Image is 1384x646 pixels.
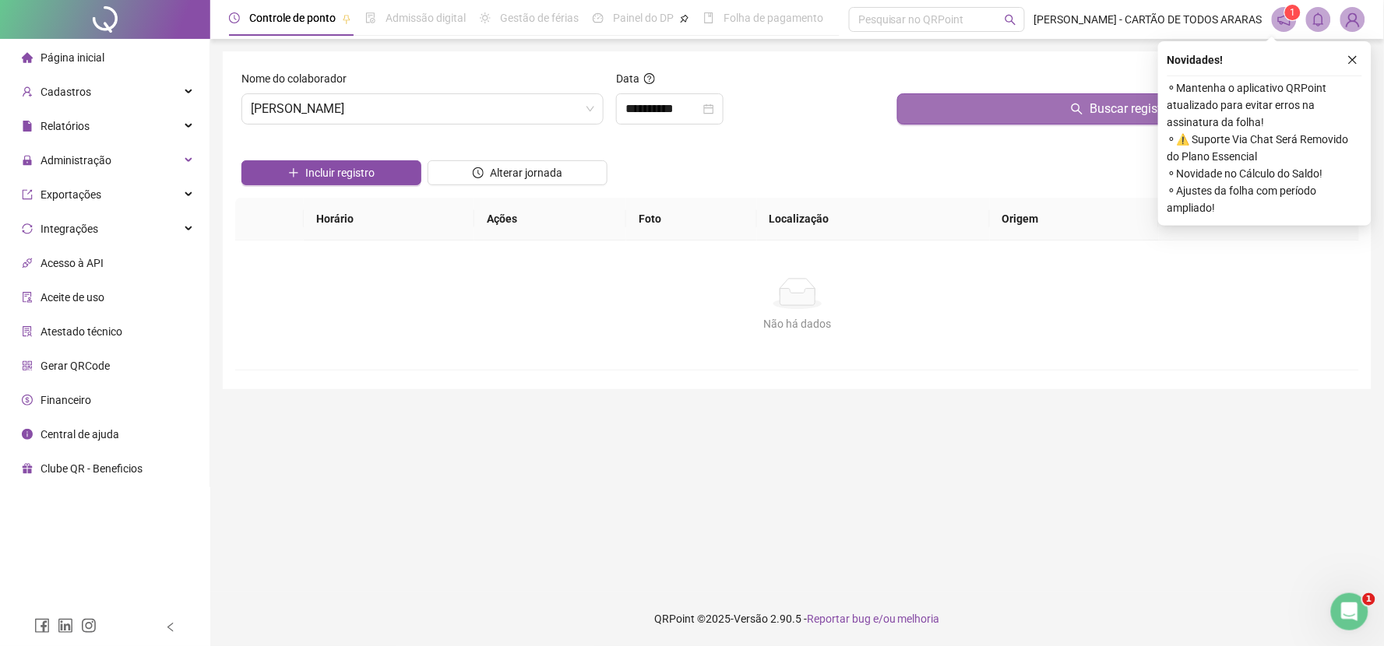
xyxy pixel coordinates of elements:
th: Ações [474,198,626,240]
span: notification [1277,12,1291,26]
th: Horário [304,198,475,240]
button: Incluir registro [241,160,421,185]
span: Exportações [40,188,101,201]
span: Reportar bug e/ou melhoria [807,613,940,625]
span: Central de ajuda [40,428,119,441]
span: Gestão de férias [500,12,579,24]
span: Cadastros [40,86,91,98]
span: Novidades ! [1167,51,1224,68]
span: pushpin [342,14,351,23]
span: pushpin [680,14,689,23]
span: bell [1312,12,1326,26]
span: Financeiro [40,394,91,406]
span: Administração [40,154,111,167]
span: Atestado técnico [40,325,122,338]
span: dashboard [593,12,604,23]
span: search [1071,103,1083,115]
span: Controle de ponto [249,12,336,24]
span: facebook [34,618,50,634]
th: Origem [990,198,1159,240]
span: user-add [22,86,33,97]
span: left [165,622,176,633]
span: Admissão digital [386,12,466,24]
span: [PERSON_NAME] - CARTÃO DE TODOS ARARAS [1034,11,1263,28]
span: ⚬ Ajustes da folha com período ampliado! [1167,182,1362,216]
label: Nome do colaborador [241,70,357,87]
span: Folha de pagamento [724,12,823,24]
span: clock-circle [473,167,484,178]
span: ⚬ Mantenha o aplicativo QRPoint atualizado para evitar erros na assinatura da folha! [1167,79,1362,131]
span: file [22,121,33,132]
span: Gerar QRCode [40,360,110,372]
span: clock-circle [229,12,240,23]
span: Clube QR - Beneficios [40,462,143,475]
footer: QRPoint © 2025 - 2.90.5 - [210,592,1384,646]
th: Foto [626,198,756,240]
span: question-circle [644,73,655,84]
span: Painel do DP [613,12,674,24]
img: 43281 [1341,8,1365,31]
span: gift [22,463,33,474]
span: solution [22,326,33,337]
span: linkedin [58,618,73,634]
span: Buscar registros [1090,100,1178,118]
span: Aceite de uso [40,291,104,304]
button: Buscar registros [897,93,1353,125]
span: close [1347,54,1358,65]
span: sync [22,223,33,234]
span: Incluir registro [305,164,375,181]
a: Alterar jornada [428,168,607,181]
span: qrcode [22,360,33,371]
span: DAIANE SANTOS SANTANA [251,94,594,124]
span: Data [616,72,639,85]
span: Versão [734,613,768,625]
span: home [22,52,33,63]
span: Alterar jornada [490,164,562,181]
span: instagram [81,618,97,634]
span: Acesso à API [40,257,104,269]
span: ⚬ Novidade no Cálculo do Saldo! [1167,165,1362,182]
div: Não há dados [254,315,1341,332]
span: 1 [1291,7,1296,18]
iframe: Intercom live chat [1331,593,1368,630]
span: sun [480,12,491,23]
span: export [22,189,33,200]
span: search [1005,14,1016,26]
span: book [703,12,714,23]
th: Localização [757,198,990,240]
span: dollar [22,395,33,406]
span: Integrações [40,223,98,235]
span: 1 [1363,593,1375,606]
span: Página inicial [40,51,104,64]
span: plus [288,167,299,178]
span: Relatórios [40,120,90,132]
span: ⚬ ⚠️ Suporte Via Chat Será Removido do Plano Essencial [1167,131,1362,165]
sup: 1 [1285,5,1301,20]
span: lock [22,155,33,166]
span: api [22,258,33,269]
span: info-circle [22,429,33,440]
span: file-done [365,12,376,23]
span: audit [22,292,33,303]
button: Alterar jornada [428,160,607,185]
